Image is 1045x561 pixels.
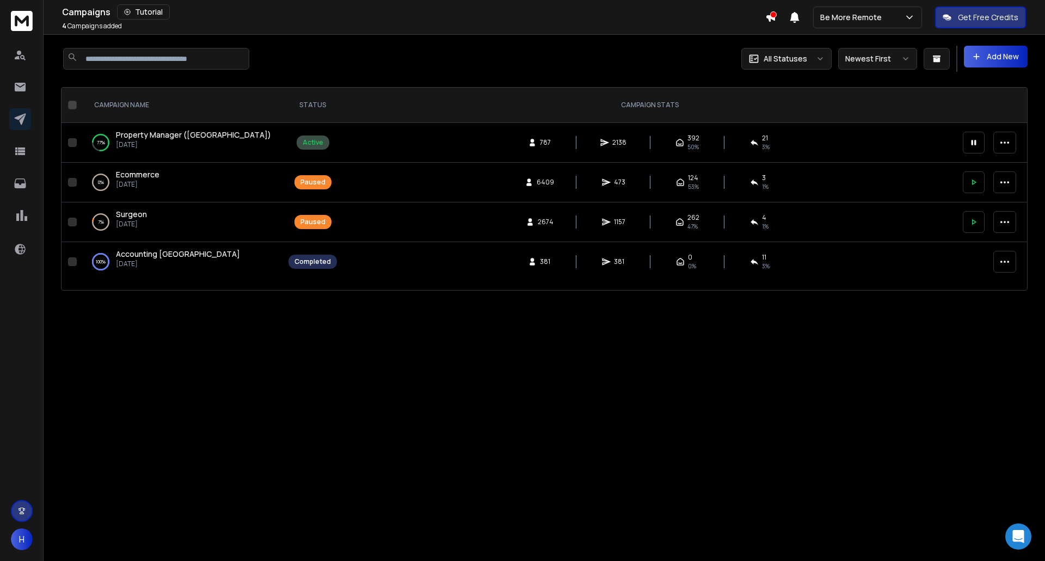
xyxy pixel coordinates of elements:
[687,143,699,151] span: 50 %
[98,217,104,227] p: 7 %
[294,257,331,266] div: Completed
[958,12,1018,23] p: Get Free Credits
[537,178,554,187] span: 6409
[97,137,105,148] p: 77 %
[762,143,770,151] span: 3 %
[116,140,271,149] p: [DATE]
[116,249,240,259] span: Accounting [GEOGRAPHIC_DATA]
[81,163,282,202] td: 0%Ecommerce[DATE]
[540,138,551,147] span: 787
[116,209,147,220] a: Surgeon
[81,123,282,163] td: 77%Property Manager ([GEOGRAPHIC_DATA])[DATE]
[612,138,626,147] span: 2138
[116,130,271,140] a: Property Manager ([GEOGRAPHIC_DATA])
[838,48,917,70] button: Newest First
[614,218,625,226] span: 1157
[964,46,1028,67] button: Add New
[117,4,170,20] button: Tutorial
[62,22,122,30] p: Campaigns added
[116,209,147,219] span: Surgeon
[762,134,768,143] span: 21
[762,222,769,231] span: 1 %
[300,178,325,187] div: Paused
[540,257,551,266] span: 381
[688,262,696,270] span: 0%
[538,218,554,226] span: 2674
[81,202,282,242] td: 7%Surgeon[DATE]
[282,88,343,123] th: STATUS
[687,213,699,222] span: 262
[1005,523,1031,550] div: Open Intercom Messenger
[935,7,1026,28] button: Get Free Credits
[343,88,956,123] th: CAMPAIGN STATS
[688,253,692,262] span: 0
[116,169,159,180] a: Ecommerce
[687,222,698,231] span: 47 %
[116,249,240,260] a: Accounting [GEOGRAPHIC_DATA]
[11,528,33,550] button: H
[762,213,766,222] span: 4
[98,177,104,188] p: 0 %
[688,182,699,191] span: 53 %
[81,242,282,282] td: 100%Accounting [GEOGRAPHIC_DATA][DATE]
[762,253,766,262] span: 11
[303,138,323,147] div: Active
[762,262,770,270] span: 3 %
[762,182,769,191] span: 1 %
[687,134,699,143] span: 392
[96,256,106,267] p: 100 %
[614,178,625,187] span: 473
[300,218,325,226] div: Paused
[762,174,766,182] span: 3
[116,220,147,229] p: [DATE]
[116,180,159,189] p: [DATE]
[62,4,765,20] div: Campaigns
[81,88,282,123] th: CAMPAIGN NAME
[820,12,886,23] p: Be More Remote
[62,21,66,30] span: 4
[116,260,240,268] p: [DATE]
[688,174,698,182] span: 124
[764,53,807,64] p: All Statuses
[614,257,625,266] span: 381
